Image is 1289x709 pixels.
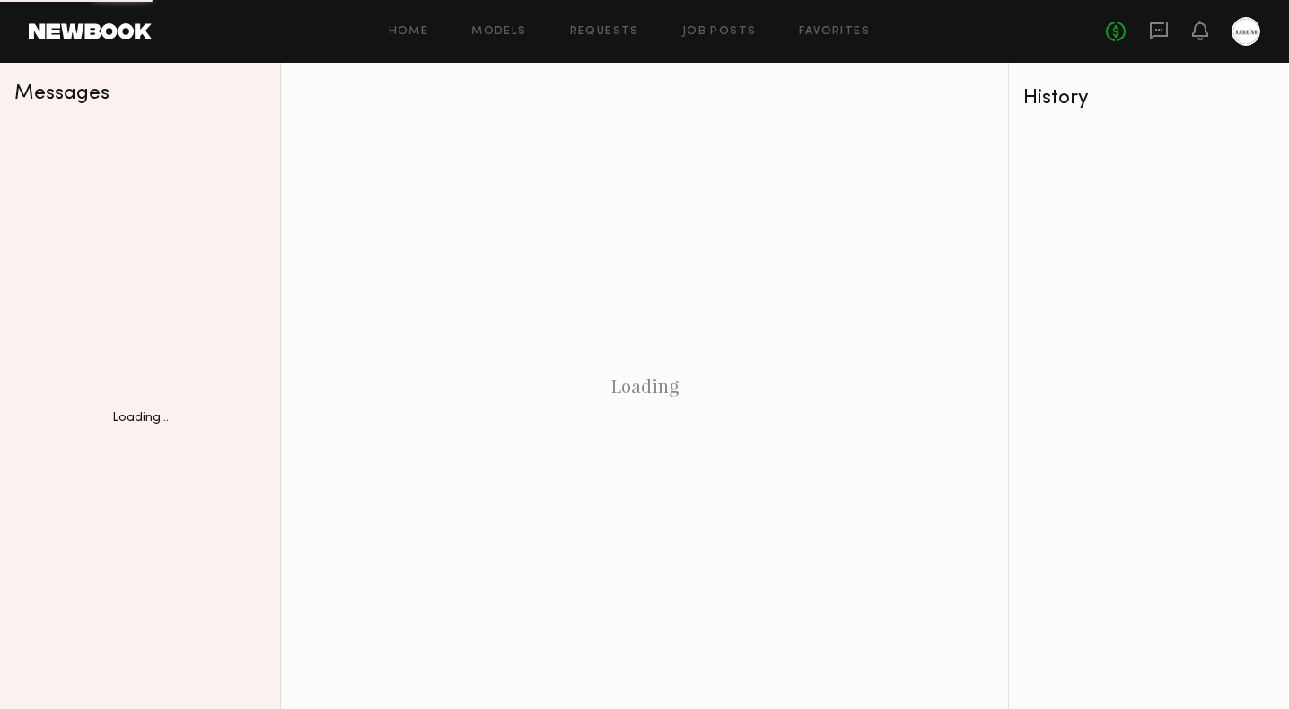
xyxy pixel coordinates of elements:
[1023,88,1275,109] div: History
[14,83,110,104] span: Messages
[471,26,526,38] a: Models
[570,26,639,38] a: Requests
[799,26,870,38] a: Favorites
[112,412,169,425] div: Loading...
[682,26,757,38] a: Job Posts
[389,26,429,38] a: Home
[281,63,1008,709] div: Loading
